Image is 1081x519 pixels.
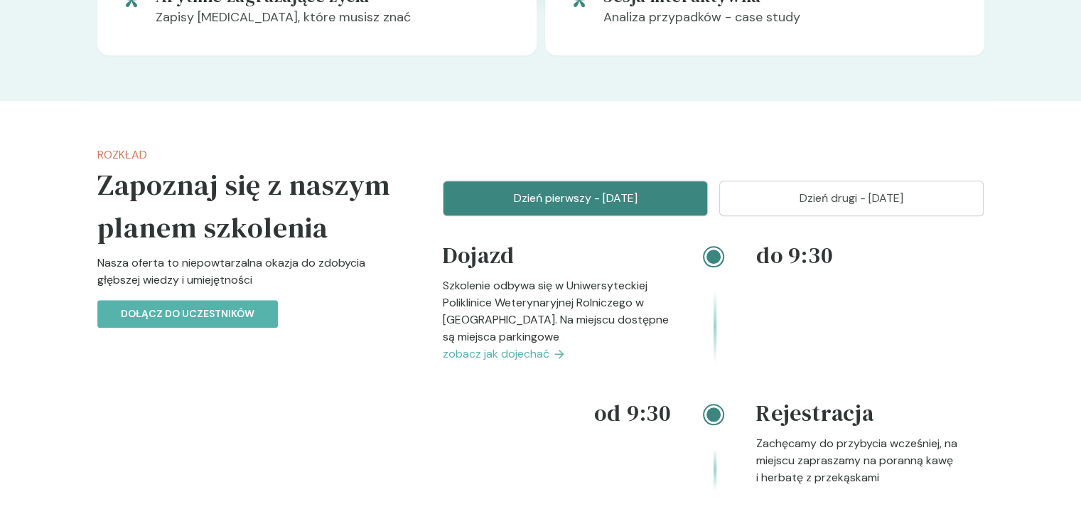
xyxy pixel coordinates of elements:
[461,190,690,207] p: Dzień pierwszy - [DATE]
[97,300,278,328] button: Dołącz do uczestników
[756,239,984,272] h4: do 9:30
[97,306,278,321] a: Dołącz do uczestników
[97,146,398,164] p: Rozkład
[443,397,671,429] h4: od 9:30
[443,346,671,363] a: zobacz jak dojechać
[97,164,398,249] h5: Zapoznaj się z naszym planem szkolenia
[756,397,984,435] h4: Rejestracja
[443,346,549,363] span: zobacz jak dojechać
[443,181,708,216] button: Dzień pierwszy - [DATE]
[443,239,671,277] h4: Dojazd
[719,181,984,216] button: Dzień drugi - [DATE]
[443,277,671,346] p: Szkolenie odbywa się w Uniwersyteckiej Poliklinice Weterynaryjnej Rolniczego w [GEOGRAPHIC_DATA]....
[121,306,254,321] p: Dołącz do uczestników
[156,8,514,38] p: Zapisy [MEDICAL_DATA], które musisz znać
[737,190,967,207] p: Dzień drugi - [DATE]
[97,255,398,300] p: Nasza oferta to niepowtarzalna okazja do zdobycia głębszej wiedzy i umiejętności
[603,8,962,38] p: Analiza przypadków - case study
[756,435,984,486] p: Zachęcamy do przybycia wcześniej, na miejscu zapraszamy na poranną kawę i herbatę z przekąskami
